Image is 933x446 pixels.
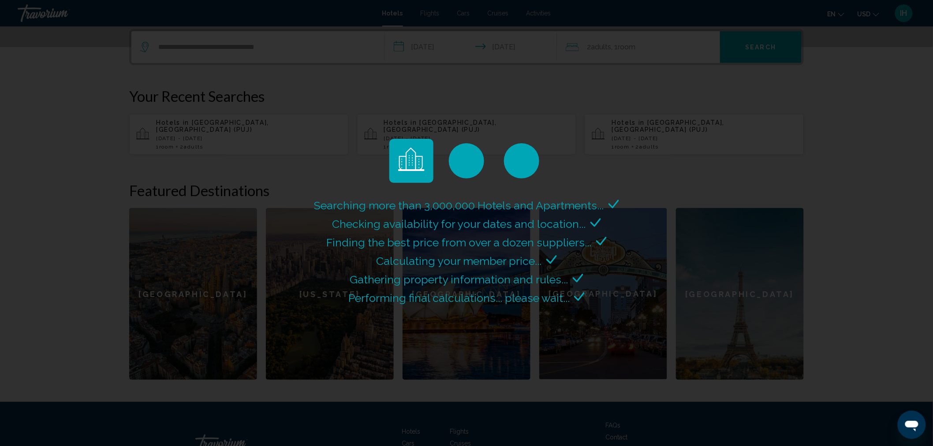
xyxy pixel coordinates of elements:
span: Gathering property information and rules... [350,273,568,286]
span: Finding the best price from over a dozen suppliers... [327,236,592,249]
span: Calculating your member price... [377,254,542,268]
span: Searching more than 3,000,000 Hotels and Apartments... [314,199,604,212]
span: Performing final calculations... please wait... [348,291,570,305]
span: Checking availability for your dates and location... [332,217,586,230]
iframe: Button to launch messaging window [898,411,926,439]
